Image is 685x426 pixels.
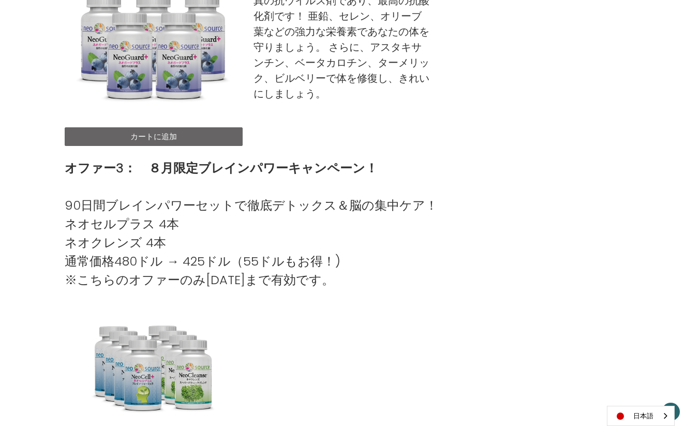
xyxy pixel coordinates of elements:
[65,196,438,215] p: 90日間ブレインパワーセットで徹底デトックス＆脳の集中ケア！
[65,215,438,233] p: ネオセルプラス 4本
[607,406,674,425] a: 日本語
[607,406,675,426] div: Language
[607,406,675,426] aside: Language selected: 日本語
[65,271,438,289] p: ※こちらのオファーのみ[DATE]まで有効です。
[65,127,243,146] a: カートに追加
[65,233,438,252] p: ネオクレンズ 4本
[65,159,378,177] strong: オファー3： ８月限定ブレインパワーキャンペーン！
[65,252,438,271] p: 通常価格480ドル → 425ドル（55ドルもお得！)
